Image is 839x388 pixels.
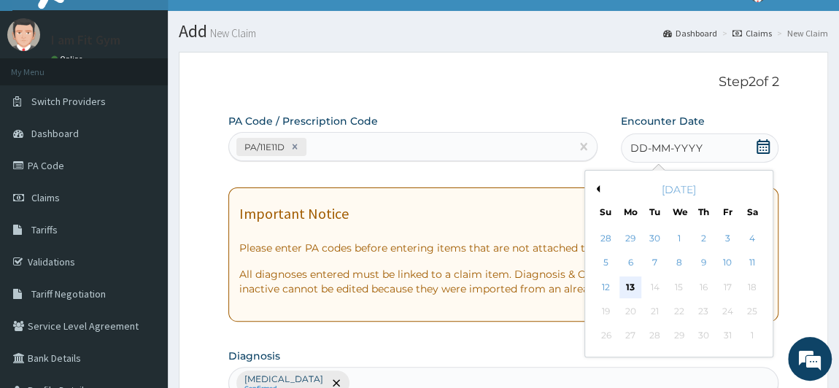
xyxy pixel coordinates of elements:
[673,206,685,218] div: We
[630,141,703,155] span: DD-MM-YYYY
[619,276,641,298] div: Choose Monday, October 13th, 2025
[592,185,600,193] button: Previous Month
[595,300,616,322] div: Not available Sunday, October 19th, 2025
[239,241,768,255] p: Please enter PA codes before entering items that are not attached to a PA code
[624,206,636,218] div: Mo
[599,206,611,218] div: Su
[31,127,79,140] span: Dashboard
[595,252,616,274] div: Choose Sunday, October 5th, 2025
[595,325,616,347] div: Not available Sunday, October 26th, 2025
[31,223,58,236] span: Tariffs
[692,300,714,322] div: Not available Thursday, October 23rd, 2025
[595,228,616,249] div: Choose Sunday, September 28th, 2025
[741,300,762,322] div: Not available Saturday, October 25th, 2025
[663,27,717,39] a: Dashboard
[741,325,762,347] div: Not available Saturday, November 1st, 2025
[716,276,738,298] div: Not available Friday, October 17th, 2025
[668,300,689,322] div: Not available Wednesday, October 22nd, 2025
[741,228,762,249] div: Choose Saturday, October 4th, 2025
[668,325,689,347] div: Not available Wednesday, October 29th, 2025
[595,276,616,298] div: Choose Sunday, October 12th, 2025
[643,325,665,347] div: Not available Tuesday, October 28th, 2025
[51,54,86,64] a: Online
[31,191,60,204] span: Claims
[741,276,762,298] div: Not available Saturday, October 18th, 2025
[207,28,256,39] small: New Claim
[648,206,660,218] div: Tu
[716,228,738,249] div: Choose Friday, October 3rd, 2025
[7,18,40,51] img: User Image
[668,228,689,249] div: Choose Wednesday, October 1st, 2025
[591,182,767,197] div: [DATE]
[668,252,689,274] div: Choose Wednesday, October 8th, 2025
[240,139,287,155] div: PA/11E11D
[716,325,738,347] div: Not available Friday, October 31st, 2025
[619,252,641,274] div: Choose Monday, October 6th, 2025
[692,252,714,274] div: Choose Thursday, October 9th, 2025
[31,287,106,300] span: Tariff Negotiation
[7,244,278,295] textarea: Type your message and hit 'Enter'
[746,206,758,218] div: Sa
[722,206,734,218] div: Fr
[239,267,768,296] p: All diagnoses entered must be linked to a claim item. Diagnosis & Claim Items that are visible bu...
[239,206,349,222] h1: Important Notice
[716,300,738,322] div: Not available Friday, October 24th, 2025
[239,7,274,42] div: Minimize live chat window
[179,22,828,41] h1: Add
[228,74,779,90] p: Step 2 of 2
[643,252,665,274] div: Choose Tuesday, October 7th, 2025
[621,114,705,128] label: Encounter Date
[692,276,714,298] div: Not available Thursday, October 16th, 2025
[643,276,665,298] div: Not available Tuesday, October 14th, 2025
[732,27,772,39] a: Claims
[773,27,828,39] li: New Claim
[619,325,641,347] div: Not available Monday, October 27th, 2025
[85,106,201,254] span: We're online!
[228,114,378,128] label: PA Code / Prescription Code
[643,300,665,322] div: Not available Tuesday, October 21st, 2025
[76,82,245,101] div: Chat with us now
[692,228,714,249] div: Choose Thursday, October 2nd, 2025
[697,206,709,218] div: Th
[716,252,738,274] div: Choose Friday, October 10th, 2025
[619,300,641,322] div: Not available Monday, October 20th, 2025
[594,227,764,349] div: month 2025-10
[741,252,762,274] div: Choose Saturday, October 11th, 2025
[31,95,106,108] span: Switch Providers
[619,228,641,249] div: Choose Monday, September 29th, 2025
[228,349,280,363] label: Diagnosis
[51,34,120,47] p: I am Fit Gym
[692,325,714,347] div: Not available Thursday, October 30th, 2025
[27,73,59,109] img: d_794563401_company_1708531726252_794563401
[668,276,689,298] div: Not available Wednesday, October 15th, 2025
[643,228,665,249] div: Choose Tuesday, September 30th, 2025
